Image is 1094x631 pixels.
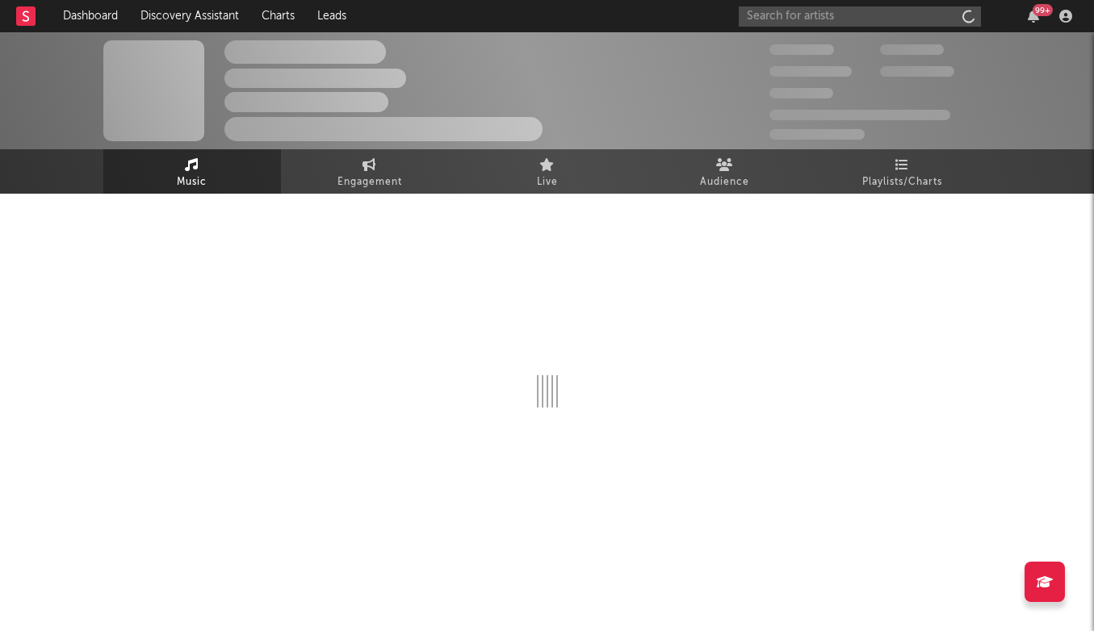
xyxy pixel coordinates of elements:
span: Audience [700,173,749,192]
div: 99 + [1033,4,1053,16]
span: Engagement [337,173,402,192]
a: Engagement [281,149,459,194]
a: Music [103,149,281,194]
span: 100,000 [769,88,833,98]
span: 300,000 [769,44,834,55]
a: Audience [636,149,814,194]
span: 100,000 [880,44,944,55]
span: Live [537,173,558,192]
a: Live [459,149,636,194]
span: Music [177,173,207,192]
a: Playlists/Charts [814,149,991,194]
span: Playlists/Charts [862,173,942,192]
span: 1,000,000 [880,66,954,77]
span: 50,000,000 Monthly Listeners [769,110,950,120]
input: Search for artists [739,6,981,27]
span: Jump Score: 85.0 [769,129,865,140]
span: 50,000,000 [769,66,852,77]
button: 99+ [1028,10,1039,23]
